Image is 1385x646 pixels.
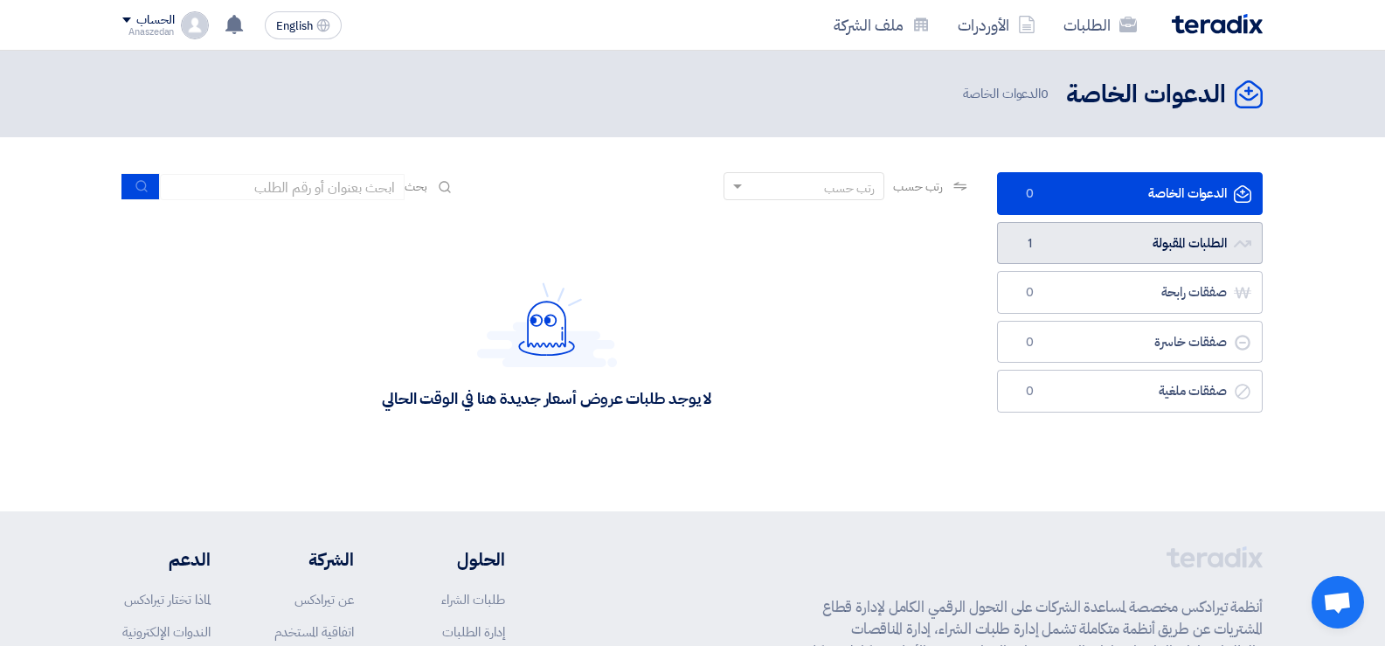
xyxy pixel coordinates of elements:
[276,20,313,32] span: English
[997,370,1263,413] a: صفقات ملغية0
[1066,78,1226,112] h2: الدعوات الخاصة
[1172,14,1263,34] img: Teradix logo
[442,622,505,642] a: إدارة الطلبات
[160,174,405,200] input: ابحث بعنوان أو رقم الطلب
[824,179,875,198] div: رتب حسب
[181,11,209,39] img: profile_test.png
[820,4,944,45] a: ملف الشركة
[1019,334,1040,351] span: 0
[441,590,505,609] a: طلبات الشراء
[1312,576,1364,629] a: Open chat
[997,222,1263,265] a: الطلبات المقبولة1
[136,13,174,28] div: الحساب
[1019,284,1040,302] span: 0
[1049,4,1151,45] a: الطلبات
[1019,383,1040,400] span: 0
[406,546,505,573] li: الحلول
[1041,84,1049,103] span: 0
[263,546,354,573] li: الشركة
[122,27,174,37] div: Anaszedan
[997,321,1263,364] a: صفقات خاسرة0
[382,388,711,408] div: لا يوجد طلبات عروض أسعار جديدة هنا في الوقت الحالي
[997,172,1263,215] a: الدعوات الخاصة0
[1019,235,1040,253] span: 1
[405,177,427,196] span: بحث
[893,177,943,196] span: رتب حسب
[265,11,342,39] button: English
[1019,185,1040,203] span: 0
[944,4,1049,45] a: الأوردرات
[122,622,211,642] a: الندوات الإلكترونية
[274,622,354,642] a: اتفاقية المستخدم
[124,590,211,609] a: لماذا تختار تيرادكس
[997,271,1263,314] a: صفقات رابحة0
[477,282,617,367] img: Hello
[963,84,1052,104] span: الدعوات الخاصة
[122,546,211,573] li: الدعم
[294,590,354,609] a: عن تيرادكس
